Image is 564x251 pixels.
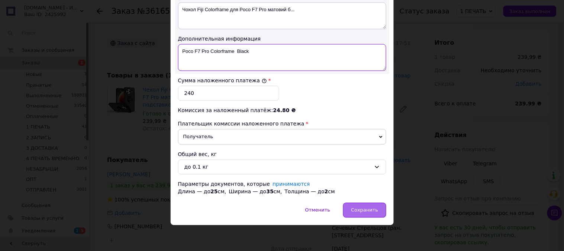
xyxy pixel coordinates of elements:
span: 24.80 ₴ [273,107,296,113]
textarea: Чохол Fiji Colorframe для Poco F7 Pro матовий б... [178,2,386,29]
div: Комиссия за наложенный платёж: [178,107,386,114]
span: Плательщик комиссии наложенного платежа [178,121,304,127]
span: Получатель [178,129,386,144]
textarea: Poco F7 Pro Colorframe Black [178,44,386,71]
span: Отменить [305,207,331,213]
div: Параметры документов, которые Длина — до см, Ширина — до см, Толщина — до см [178,180,386,195]
span: 25 [210,188,217,194]
div: Общий вес, кг [178,150,386,158]
label: Сумма наложенного платежа [178,77,267,83]
span: 2 [325,188,328,194]
span: Сохранить [351,207,378,213]
span: 35 [267,188,274,194]
div: Дополнительная информация [178,35,386,42]
div: до 0.1 кг [184,163,371,171]
a: принимаются [273,181,310,187]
